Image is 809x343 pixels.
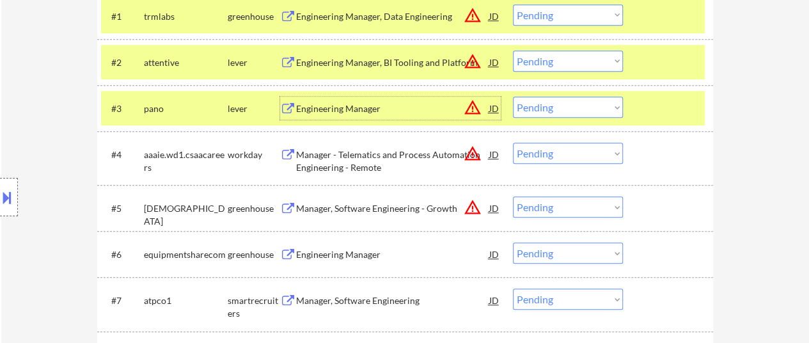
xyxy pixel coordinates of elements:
[488,51,501,74] div: JD
[488,97,501,120] div: JD
[296,248,489,261] div: Engineering Manager
[228,294,280,319] div: smartrecruiters
[464,52,482,70] button: warning_amber
[296,202,489,215] div: Manager, Software Engineering - Growth
[228,102,280,115] div: lever
[296,102,489,115] div: Engineering Manager
[144,56,228,69] div: attentive
[296,56,489,69] div: Engineering Manager, BI Tooling and Platform
[296,294,489,307] div: Manager, Software Engineering
[111,10,134,23] div: #1
[111,56,134,69] div: #2
[144,10,228,23] div: trmlabs
[464,198,482,216] button: warning_amber
[488,289,501,312] div: JD
[464,145,482,163] button: warning_amber
[488,143,501,166] div: JD
[296,10,489,23] div: Engineering Manager, Data Engineering
[464,6,482,24] button: warning_amber
[228,56,280,69] div: lever
[488,243,501,266] div: JD
[228,148,280,161] div: workday
[228,10,280,23] div: greenhouse
[228,248,280,261] div: greenhouse
[464,99,482,116] button: warning_amber
[488,196,501,219] div: JD
[228,202,280,215] div: greenhouse
[296,148,489,173] div: Manager - Telematics and Process Automation Engineering - Remote
[488,4,501,28] div: JD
